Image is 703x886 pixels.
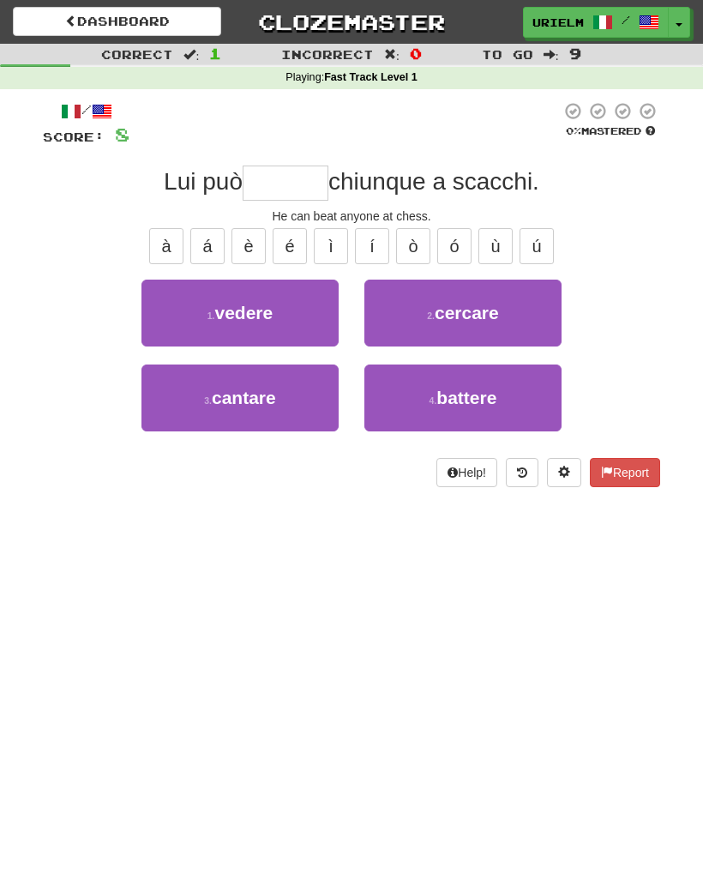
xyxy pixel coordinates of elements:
[520,228,554,264] button: ú
[436,458,497,487] button: Help!
[437,228,472,264] button: ó
[355,228,389,264] button: í
[215,303,273,322] span: vedere
[622,14,630,26] span: /
[314,228,348,264] button: ì
[544,48,559,60] span: :
[561,124,660,138] div: Mastered
[281,47,374,62] span: Incorrect
[566,125,581,136] span: 0 %
[427,310,435,321] small: 2 .
[141,280,339,347] button: 1.vedere
[410,45,422,62] span: 0
[506,458,538,487] button: Round history (alt+y)
[43,101,129,123] div: /
[209,45,221,62] span: 1
[273,228,307,264] button: é
[482,47,533,62] span: To go
[435,303,499,322] span: cercare
[190,228,225,264] button: á
[231,228,266,264] button: è
[430,395,437,406] small: 4 .
[436,388,496,407] span: battere
[207,310,215,321] small: 1 .
[364,365,562,431] button: 4.battere
[149,228,183,264] button: à
[43,130,105,144] span: Score:
[13,7,221,36] a: Dashboard
[478,228,513,264] button: ù
[532,15,584,30] span: Urielm
[328,168,539,195] span: chiunque a scacchi.
[115,124,129,145] span: 8
[590,458,660,487] button: Report
[247,7,455,37] a: Clozemaster
[396,228,430,264] button: ò
[204,395,212,406] small: 3 .
[384,48,400,60] span: :
[101,47,173,62] span: Correct
[212,388,276,407] span: cantare
[569,45,581,62] span: 9
[523,7,669,38] a: Urielm /
[324,71,418,83] strong: Fast Track Level 1
[164,168,243,195] span: Lui può
[43,208,660,225] div: He can beat anyone at chess.
[183,48,199,60] span: :
[364,280,562,347] button: 2.cercare
[141,365,339,431] button: 3.cantare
